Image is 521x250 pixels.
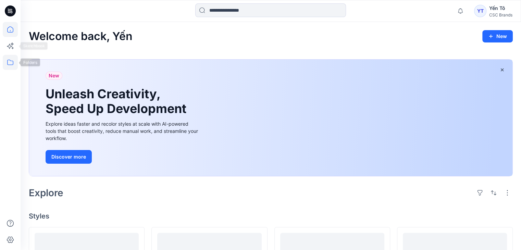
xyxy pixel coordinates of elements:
[29,30,133,43] h2: Welcome back, Yến
[49,72,59,80] span: New
[46,150,92,164] button: Discover more
[474,5,486,17] div: YT
[29,187,63,198] h2: Explore
[46,150,200,164] a: Discover more
[46,120,200,142] div: Explore ideas faster and recolor styles at scale with AI-powered tools that boost creativity, red...
[489,12,512,17] div: CSC Brands
[489,4,512,12] div: Yến Tô
[46,87,189,116] h1: Unleash Creativity, Speed Up Development
[482,30,513,42] button: New
[29,212,513,220] h4: Styles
